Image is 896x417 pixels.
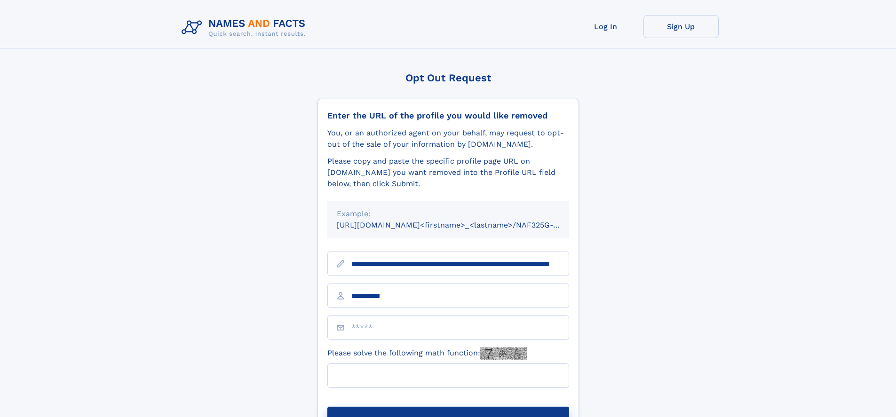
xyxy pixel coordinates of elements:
[337,220,587,229] small: [URL][DOMAIN_NAME]<firstname>_<lastname>/NAF325G-xxxxxxxx
[643,15,719,38] a: Sign Up
[327,110,569,121] div: Enter the URL of the profile you would like removed
[327,347,527,360] label: Please solve the following math function:
[568,15,643,38] a: Log In
[178,15,313,40] img: Logo Names and Facts
[327,127,569,150] div: You, or an authorized agent on your behalf, may request to opt-out of the sale of your informatio...
[317,72,579,84] div: Opt Out Request
[327,156,569,189] div: Please copy and paste the specific profile page URL on [DOMAIN_NAME] you want removed into the Pr...
[337,208,560,220] div: Example:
